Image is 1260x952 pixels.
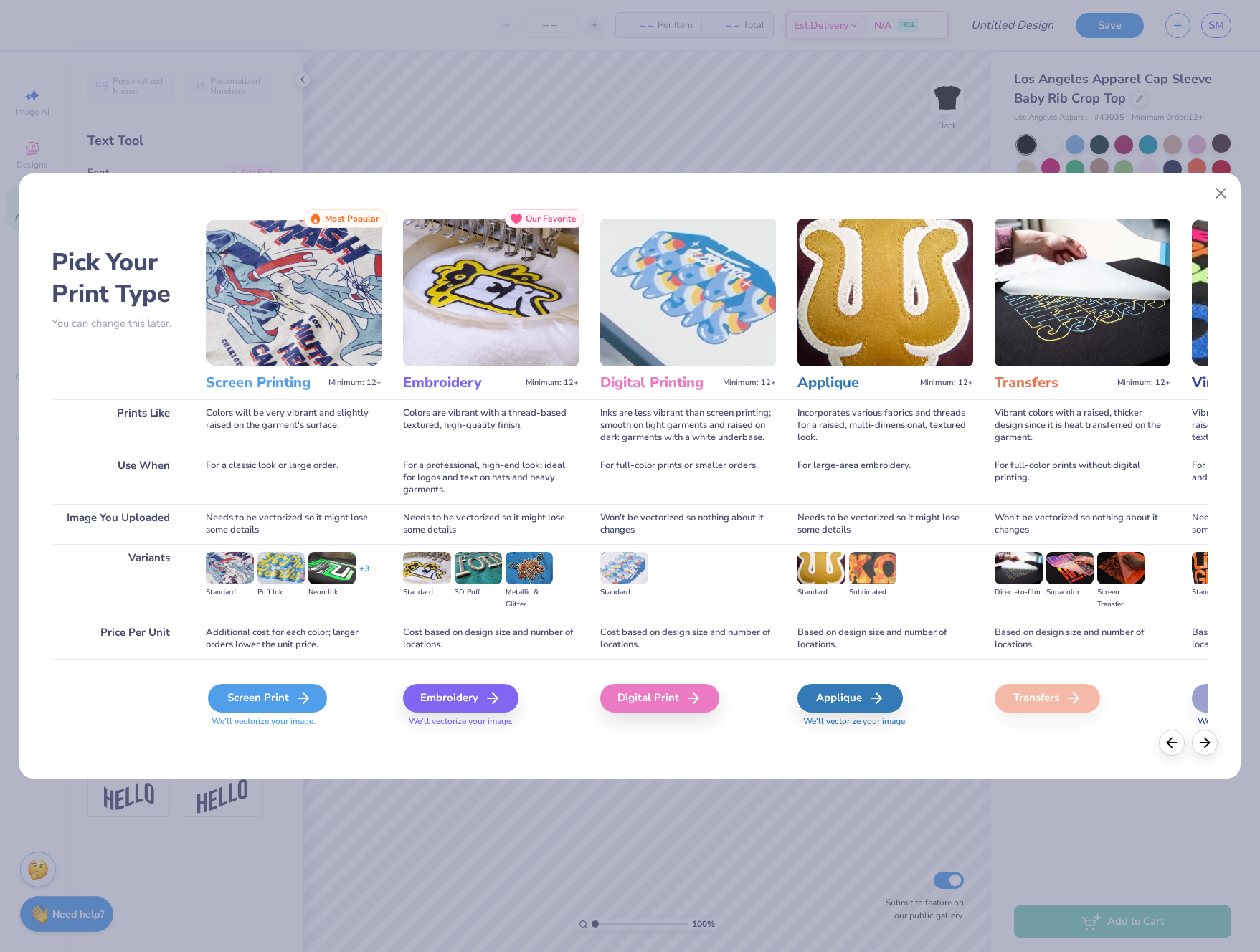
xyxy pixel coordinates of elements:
[1117,378,1170,388] span: Minimum: 12+
[995,586,1042,599] div: Direct-to-film
[797,219,973,366] img: Applique
[1192,552,1239,584] img: Standard
[403,586,450,599] div: Standard
[526,214,577,224] span: Our Favorite
[920,378,973,388] span: Minimum: 12+
[600,452,776,504] div: For full-color prints or smaller orders.
[308,586,356,599] div: Neon Ink
[526,378,579,388] span: Minimum: 12+
[455,586,502,599] div: 3D Puff
[52,619,184,659] div: Price Per Unit
[52,318,184,330] p: You can change this later.
[506,552,553,584] img: Metallic & Glitter
[1046,552,1094,584] img: Supacolor
[206,399,382,452] div: Colors will be very vibrant and slightly raised on the garment's surface.
[403,373,520,392] h3: Embroidery
[455,552,502,584] img: 3D Puff
[206,586,253,599] div: Standard
[52,247,184,310] h2: Pick Your Print Type
[995,504,1170,544] div: Won't be vectorized so nothing about it changes
[995,399,1170,452] div: Vibrant colors with a raised, thicker design since it is heat transferred on the garment.
[328,378,382,388] span: Minimum: 12+
[1046,586,1094,599] div: Supacolor
[257,552,305,584] img: Puff Ink
[797,586,845,599] div: Standard
[206,452,382,504] div: For a classic look or large order.
[600,219,776,366] img: Digital Printing
[52,452,184,504] div: Use When
[849,552,896,584] img: Sublimated
[995,219,1170,366] img: Transfers
[1097,552,1145,584] img: Screen Transfer
[797,715,973,728] span: We'll vectorize your image.
[797,504,973,544] div: Needs to be vectorized so it might lose some details
[600,504,776,544] div: Won't be vectorized so nothing about it changes
[995,373,1112,392] h3: Transfers
[797,552,845,584] img: Standard
[995,684,1100,713] div: Transfers
[403,219,579,366] img: Embroidery
[206,504,382,544] div: Needs to be vectorized so it might lose some details
[403,504,579,544] div: Needs to be vectorized so it might lose some details
[797,684,903,713] div: Applique
[52,399,184,452] div: Prints Like
[206,219,382,366] img: Screen Printing
[600,684,719,713] div: Digital Print
[52,544,184,618] div: Variants
[1192,586,1239,599] div: Standard
[1207,180,1234,207] button: Close
[600,619,776,659] div: Cost based on design size and number of locations.
[600,586,648,599] div: Standard
[849,586,896,599] div: Sublimated
[797,373,914,392] h3: Applique
[206,552,253,584] img: Standard
[403,715,579,728] span: We'll vectorize your image.
[797,399,973,452] div: Incorporates various fabrics and threads for a raised, multi-dimensional, textured look.
[600,373,717,392] h3: Digital Printing
[52,504,184,544] div: Image You Uploaded
[600,552,648,584] img: Standard
[308,552,356,584] img: Neon Ink
[403,619,579,659] div: Cost based on design size and number of locations.
[206,373,323,392] h3: Screen Printing
[506,586,553,611] div: Metallic & Glitter
[1097,586,1145,611] div: Screen Transfer
[206,715,382,728] span: We'll vectorize your image.
[723,378,776,388] span: Minimum: 12+
[995,552,1042,584] img: Direct-to-film
[403,552,450,584] img: Standard
[403,684,518,713] div: Embroidery
[797,452,973,504] div: For large-area embroidery.
[325,214,379,224] span: Most Popular
[797,619,973,659] div: Based on design size and number of locations.
[257,586,305,599] div: Puff Ink
[359,563,369,587] div: + 3
[403,399,579,452] div: Colors are vibrant with a thread-based textured, high-quality finish.
[206,619,382,659] div: Additional cost for each color; larger orders lower the unit price.
[995,452,1170,504] div: For full-color prints without digital printing.
[995,619,1170,659] div: Based on design size and number of locations.
[208,684,327,713] div: Screen Print
[600,399,776,452] div: Inks are less vibrant than screen printing; smooth on light garments and raised on dark garments ...
[403,452,579,504] div: For a professional, high-end look; ideal for logos and text on hats and heavy garments.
